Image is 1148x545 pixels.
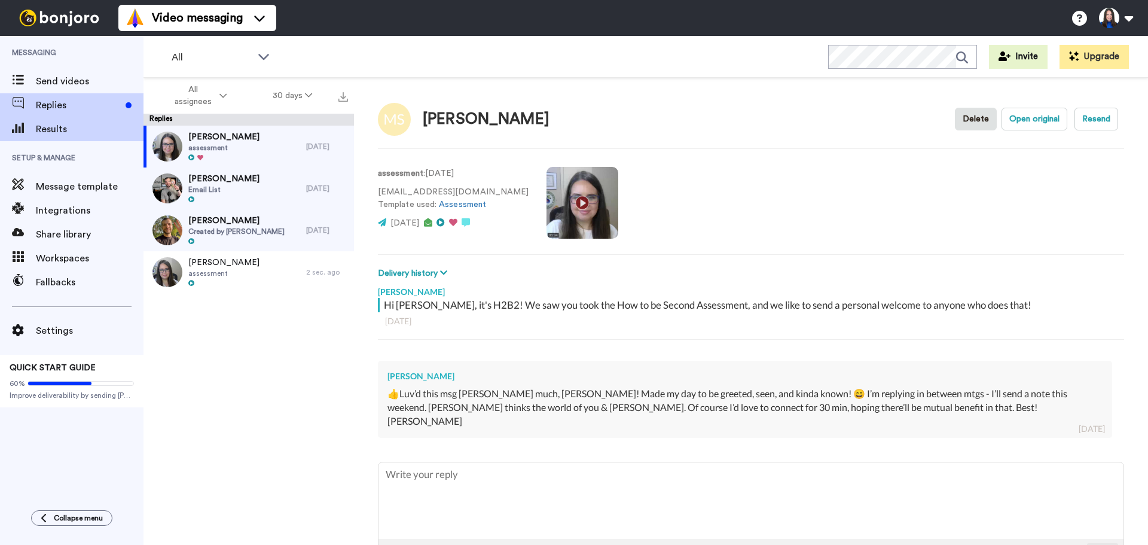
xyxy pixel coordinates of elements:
div: Hi [PERSON_NAME], it's H2B2! We saw you took the How to be Second Assessment, and we like to send... [384,298,1121,312]
div: [PERSON_NAME] [387,370,1103,382]
button: Collapse menu [31,510,112,526]
span: Improve deliverability by sending [PERSON_NAME]’s from your own email [10,391,134,400]
span: Share library [36,227,143,242]
span: Collapse menu [54,513,103,523]
button: Upgrade [1060,45,1129,69]
span: All assignees [169,84,217,108]
span: Workspaces [36,251,143,266]
span: Created by [PERSON_NAME] [188,227,285,236]
button: Delivery history [378,267,451,280]
img: bj-logo-header-white.svg [14,10,104,26]
button: Delete [955,108,997,130]
span: Email List [188,185,259,194]
button: 30 days [250,85,335,106]
div: Replies [143,114,354,126]
span: Send videos [36,74,143,89]
div: [PERSON_NAME] [378,280,1124,298]
a: [PERSON_NAME]assessment2 sec. ago [143,251,354,293]
p: [EMAIL_ADDRESS][DOMAIN_NAME] Template used: [378,186,529,211]
div: [DATE] [1079,423,1105,435]
span: Video messaging [152,10,243,26]
img: ee735737-42a9-412e-8991-b927445318cb-thumb.jpg [152,132,182,162]
div: [PERSON_NAME] [423,111,549,128]
div: [DATE] [306,142,348,151]
span: Replies [36,98,121,112]
img: 211916ba-6559-4edd-867b-c3358683a0a1-thumb.jpg [152,215,182,245]
span: [PERSON_NAME] [188,257,259,269]
span: Message template [36,179,143,194]
button: Invite [989,45,1048,69]
span: assessment [188,143,259,153]
button: Open original [1002,108,1067,130]
div: [DATE] [306,226,348,235]
span: assessment [188,269,259,278]
span: Integrations [36,203,143,218]
img: 6308fc90-8898-49ce-996a-4ef948717aac-thumb.jpg [152,173,182,203]
span: All [172,50,252,65]
a: [PERSON_NAME]Email List[DATE] [143,168,354,209]
a: [PERSON_NAME]assessment[DATE] [143,126,354,168]
span: Results [36,122,143,136]
p: : [DATE] [378,168,529,180]
span: Settings [36,324,143,338]
span: QUICK START GUIDE [10,364,96,372]
span: Fallbacks [36,275,143,290]
img: vm-color.svg [126,8,145,28]
span: 60% [10,379,25,388]
a: [PERSON_NAME]Created by [PERSON_NAME][DATE] [143,209,354,251]
strong: assessment [378,169,423,178]
div: 👍Luv’d this msg [PERSON_NAME] much, [PERSON_NAME]! Made my day to be greeted, seen, and kinda kno... [387,387,1103,428]
button: All assignees [146,79,250,112]
a: Assessment [439,200,486,209]
span: [PERSON_NAME] [188,215,285,227]
img: c68fe43f-5770-4f5c-be1c-eeb672ef283b-thumb.jpg [152,257,182,287]
div: 2 sec. ago [306,267,348,277]
button: Resend [1074,108,1118,130]
span: [PERSON_NAME] [188,131,259,143]
span: [PERSON_NAME] [188,173,259,185]
span: [DATE] [390,219,419,227]
img: Image of Mary Steiber Reynhout [378,103,411,136]
img: export.svg [338,92,348,102]
div: [DATE] [306,184,348,193]
div: [DATE] [385,315,1117,327]
button: Export all results that match these filters now. [335,87,352,105]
